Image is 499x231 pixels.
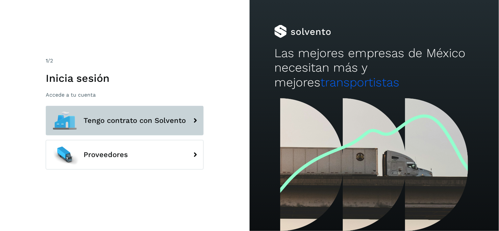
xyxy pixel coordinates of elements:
span: 1 [46,58,48,64]
button: Tengo contrato con Solvento [46,106,204,135]
span: Tengo contrato con Solvento [84,117,186,125]
span: transportistas [320,75,399,89]
button: Proveedores [46,140,204,170]
div: /2 [46,57,204,65]
h1: Inicia sesión [46,72,204,84]
span: Proveedores [84,151,128,159]
p: Accede a tu cuenta [46,92,204,98]
h2: Las mejores empresas de México necesitan más y mejores [274,46,474,90]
